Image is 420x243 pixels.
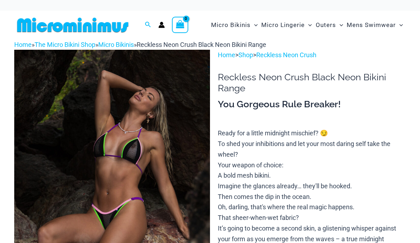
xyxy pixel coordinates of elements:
img: MM SHOP LOGO FLAT [14,17,131,33]
span: Micro Lingerie [261,16,305,34]
a: Search icon link [145,21,151,29]
span: » » » [14,41,266,48]
a: Micro LingerieMenu ToggleMenu Toggle [259,14,314,36]
a: Micro BikinisMenu ToggleMenu Toggle [209,14,259,36]
span: Reckless Neon Crush Black Neon Bikini Range [137,41,266,48]
span: Menu Toggle [305,16,312,34]
span: Mens Swimwear [347,16,396,34]
a: Reckless Neon Crush [256,51,316,59]
a: The Micro Bikini Shop [35,41,95,48]
p: > > [218,50,406,60]
a: Micro Bikinis [98,41,134,48]
a: Mens SwimwearMenu ToggleMenu Toggle [345,14,405,36]
a: Shop [238,51,253,59]
span: Menu Toggle [396,16,403,34]
nav: Site Navigation [208,13,406,37]
a: Account icon link [158,22,165,28]
span: Menu Toggle [336,16,343,34]
a: Home [218,51,235,59]
a: Home [14,41,32,48]
h3: You Gorgeous Rule Breaker! [218,98,406,110]
span: Outers [316,16,336,34]
h1: Reckless Neon Crush Black Neon Bikini Range [218,72,406,94]
span: Micro Bikinis [211,16,251,34]
a: OutersMenu ToggleMenu Toggle [314,14,345,36]
span: Menu Toggle [251,16,258,34]
a: View Shopping Cart, empty [172,17,188,33]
